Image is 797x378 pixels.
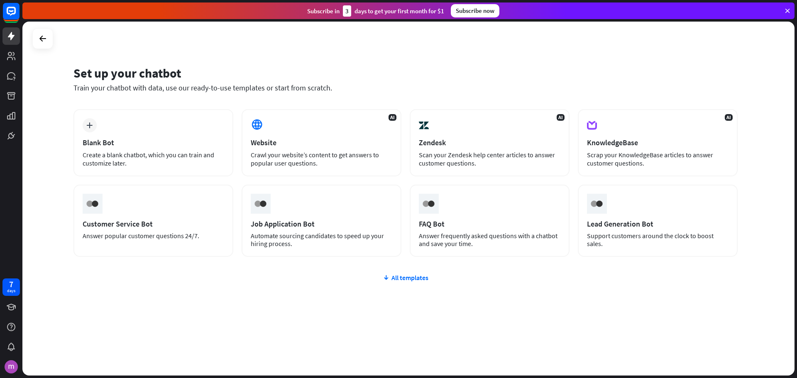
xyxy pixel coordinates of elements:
[451,4,499,17] div: Subscribe now
[7,288,15,294] div: days
[307,5,444,17] div: Subscribe in days to get your first month for $1
[2,278,20,296] a: 7 days
[9,280,13,288] div: 7
[343,5,351,17] div: 3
